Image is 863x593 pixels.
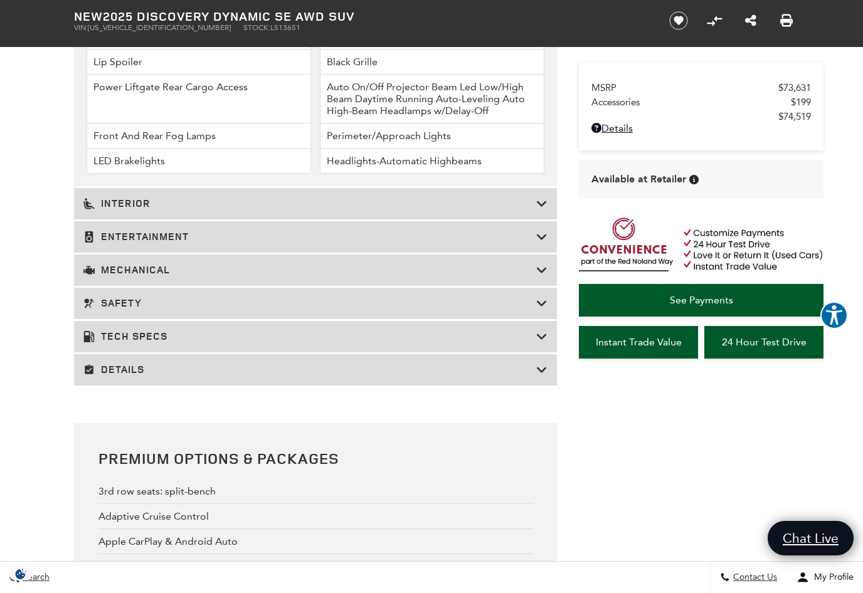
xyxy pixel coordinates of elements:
h3: Details [83,364,536,376]
li: Headlights-Automatic Highbeams [320,149,544,174]
span: Available at Retailer [591,172,686,186]
a: Instant Trade Value [579,326,698,359]
span: Stock: [243,23,270,32]
span: [US_VEHICLE_IDENTIFICATION_NUMBER] [88,23,231,32]
h3: Interior [83,197,536,210]
iframe: YouTube video player [579,365,823,562]
span: Contact Us [730,572,777,583]
button: Compare Vehicle [705,11,724,30]
strong: New [74,8,103,24]
h3: Mechanical [83,264,536,276]
span: Instant Trade Value [596,336,682,348]
span: L513651 [270,23,300,32]
div: All Wheel Drive [98,554,533,579]
span: VIN: [74,23,88,32]
li: Front And Rear Fog Lamps [87,123,311,149]
div: Vehicle is in stock and ready for immediate delivery. Due to demand, availability is subject to c... [689,175,699,184]
button: Save vehicle [665,11,692,31]
a: Details [591,122,811,134]
h3: Entertainment [83,231,536,243]
a: Print this New 2025 Discovery Dynamic SE AWD SUV [780,13,793,28]
a: Accessories $199 [591,97,811,108]
span: See Payments [670,294,733,306]
li: Black Grille [320,50,544,75]
span: $73,631 [778,82,811,93]
a: See Payments [579,284,823,317]
li: Perimeter/Approach Lights [320,123,544,149]
span: $199 [791,97,811,108]
span: 24 Hour Test Drive [722,336,807,348]
h3: Safety [83,297,536,310]
aside: Accessibility Help Desk [820,302,848,332]
button: Explore your accessibility options [820,302,848,329]
div: Adaptive Cruise Control [98,504,533,529]
div: Apple CarPlay & Android Auto [98,529,533,554]
h1: 2025 Discovery Dynamic SE AWD SUV [74,9,648,23]
a: $74,519 [591,111,811,122]
li: Auto On/Off Projector Beam Led Low/High Beam Daytime Running Auto-Leveling Auto High-Beam Headlam... [320,75,544,123]
div: Privacy Settings [6,567,35,580]
button: Open user profile menu [787,562,863,593]
li: Power Liftgate Rear Cargo Access [87,75,311,123]
span: Accessories [591,97,791,108]
span: MSRP [591,82,778,93]
a: Share this New 2025 Discovery Dynamic SE AWD SUV [745,13,756,28]
div: 3rd row seats: split-bench [98,479,533,504]
h3: Tech Specs [83,330,536,343]
h2: Premium Options & Packages [98,447,533,470]
li: Lip Spoiler [87,50,311,75]
a: MSRP $73,631 [591,82,811,93]
span: My Profile [809,572,854,583]
li: LED Brakelights [87,149,311,174]
span: $74,519 [778,111,811,122]
span: Chat Live [776,530,845,547]
a: Chat Live [768,521,854,555]
a: 24 Hour Test Drive [704,326,823,359]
